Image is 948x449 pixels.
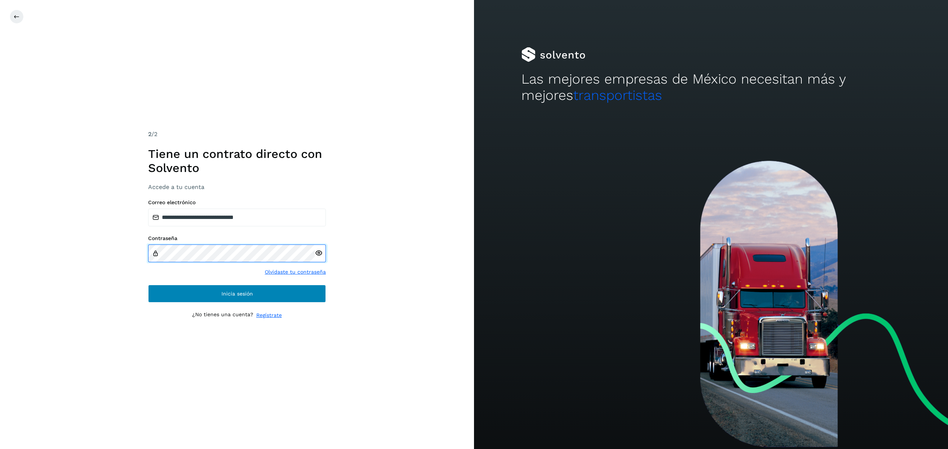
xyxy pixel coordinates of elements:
label: Correo electrónico [148,199,326,206]
a: Olvidaste tu contraseña [265,268,326,276]
h2: Las mejores empresas de México necesitan más y mejores [521,71,901,104]
h1: Tiene un contrato directo con Solvento [148,147,326,175]
h3: Accede a tu cuenta [148,183,326,190]
button: Inicia sesión [148,285,326,303]
label: Contraseña [148,235,326,242]
p: ¿No tienes una cuenta? [192,311,253,319]
span: 2 [148,131,151,138]
span: Inicia sesión [221,291,253,296]
a: Regístrate [256,311,282,319]
span: transportistas [573,87,662,103]
div: /2 [148,130,326,139]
